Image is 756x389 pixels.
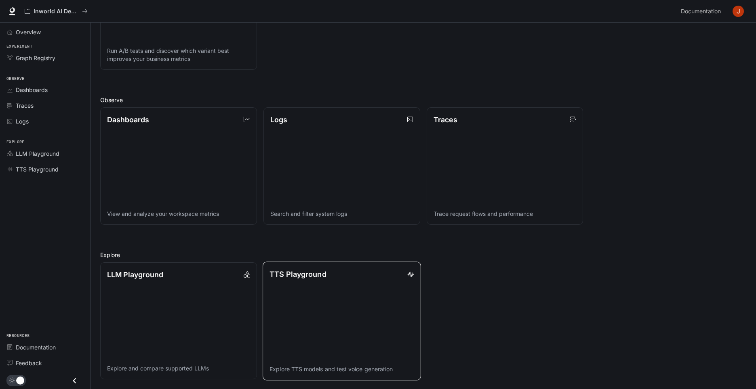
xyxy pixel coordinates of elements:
[100,107,257,225] a: DashboardsView and analyze your workspace metrics
[3,340,87,354] a: Documentation
[263,107,420,225] a: LogsSearch and filter system logs
[100,251,746,259] h2: Explore
[434,114,457,125] p: Traces
[107,364,250,372] p: Explore and compare supported LLMs
[100,96,746,104] h2: Observe
[3,162,87,176] a: TTS Playground
[107,210,250,218] p: View and analyze your workspace metrics
[16,359,42,367] span: Feedback
[16,149,59,158] span: LLM Playground
[16,165,59,174] span: TTS Playground
[3,83,87,97] a: Dashboards
[681,6,721,17] span: Documentation
[733,6,744,17] img: User avatar
[107,114,149,125] p: Dashboards
[16,117,29,125] span: Logs
[16,86,48,94] span: Dashboards
[427,107,583,225] a: TracesTrace request flows and performance
[16,376,24,385] span: Dark mode toggle
[270,114,287,125] p: Logs
[270,268,326,279] p: TTS Playground
[34,8,79,15] p: Inworld AI Demos
[3,25,87,39] a: Overview
[107,47,250,63] p: Run A/B tests and discover which variant best improves your business metrics
[730,3,746,19] button: User avatar
[3,356,87,370] a: Feedback
[16,101,34,110] span: Traces
[16,343,56,351] span: Documentation
[107,269,163,280] p: LLM Playground
[16,28,41,36] span: Overview
[3,51,87,65] a: Graph Registry
[270,365,414,373] p: Explore TTS models and test voice generation
[3,146,87,161] a: LLM Playground
[65,372,84,389] button: Close drawer
[434,210,577,218] p: Trace request flows and performance
[3,114,87,128] a: Logs
[21,3,91,19] button: All workspaces
[263,261,421,380] a: TTS PlaygroundExplore TTS models and test voice generation
[16,54,55,62] span: Graph Registry
[270,210,413,218] p: Search and filter system logs
[100,262,257,380] a: LLM PlaygroundExplore and compare supported LLMs
[3,98,87,113] a: Traces
[678,3,727,19] a: Documentation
